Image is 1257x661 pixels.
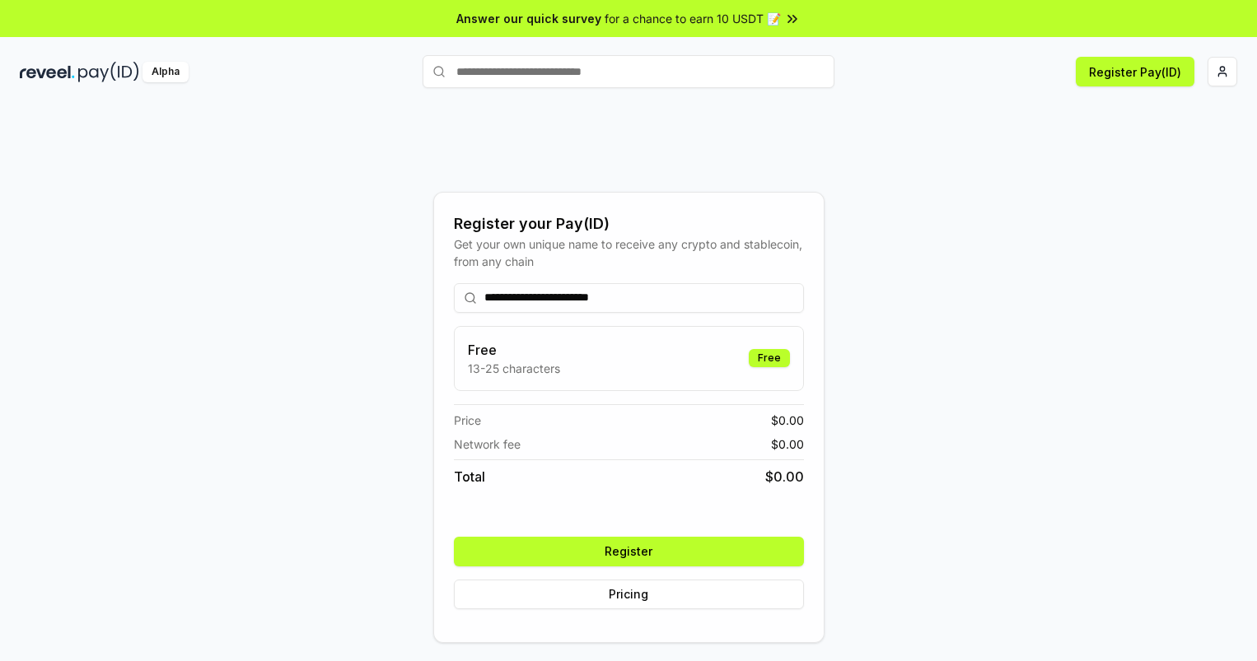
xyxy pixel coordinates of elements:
[454,235,804,270] div: Get your own unique name to receive any crypto and stablecoin, from any chain
[20,62,75,82] img: reveel_dark
[454,537,804,566] button: Register
[454,467,485,486] span: Total
[468,340,560,360] h3: Free
[456,10,601,27] span: Answer our quick survey
[605,10,781,27] span: for a chance to earn 10 USDT 📝
[143,62,189,82] div: Alpha
[454,212,804,235] div: Register your Pay(ID)
[454,412,481,429] span: Price
[1076,57,1194,86] button: Register Pay(ID)
[771,412,804,429] span: $ 0.00
[468,360,560,377] p: 13-25 characters
[749,349,790,367] div: Free
[454,580,804,609] button: Pricing
[454,435,521,453] span: Network fee
[771,435,804,453] span: $ 0.00
[78,62,139,82] img: pay_id
[765,467,804,486] span: $ 0.00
